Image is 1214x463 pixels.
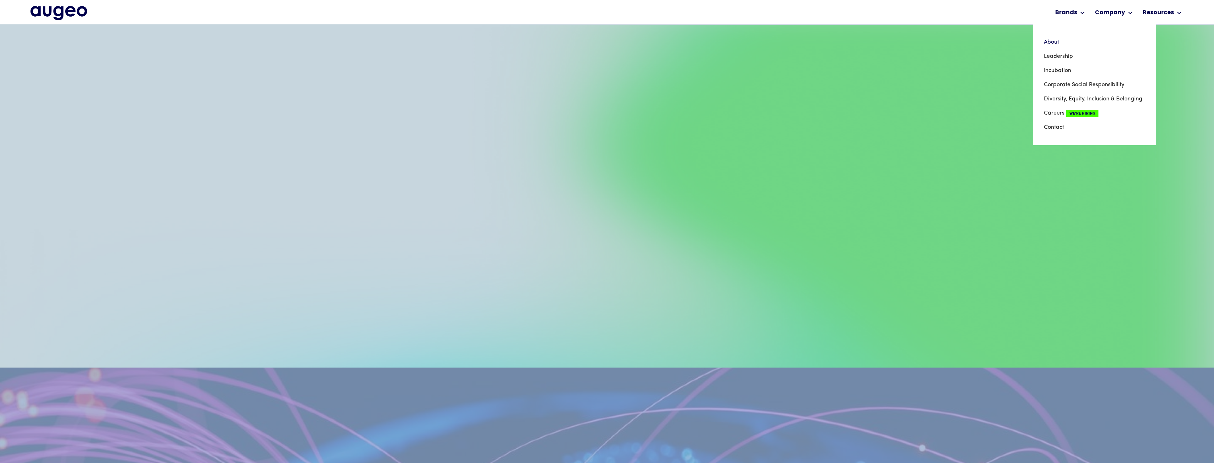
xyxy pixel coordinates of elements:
a: CareersWe're Hiring [1044,106,1145,120]
nav: Company [1033,24,1156,145]
a: Incubation [1044,64,1145,78]
div: Company [1095,9,1125,17]
div: Brands [1055,9,1077,17]
a: Corporate Social Responsibility [1044,78,1145,92]
a: Leadership [1044,49,1145,64]
div: Resources [1143,9,1174,17]
a: About [1044,35,1145,49]
a: Contact [1044,120,1145,134]
a: Diversity, Equity, Inclusion & Belonging [1044,92,1145,106]
img: Augeo's full logo in midnight blue. [30,6,87,20]
a: home [30,6,87,20]
span: We're Hiring [1066,110,1098,117]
